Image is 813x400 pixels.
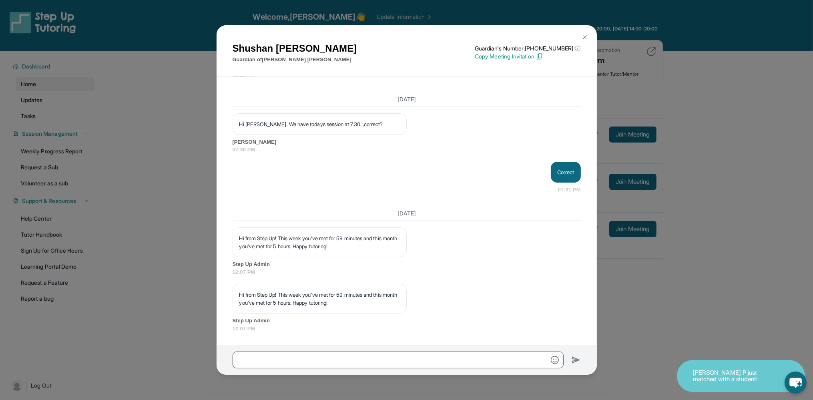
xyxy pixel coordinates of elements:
p: Copy Meeting Invitation [475,52,580,60]
span: [PERSON_NAME] [233,138,581,146]
h3: [DATE] [233,95,581,103]
img: Close Icon [582,34,588,40]
p: Correct [557,168,574,176]
img: Copy Icon [536,53,543,60]
span: 07:30 PM [233,146,581,154]
p: Guardian's Number: [PHONE_NUMBER] [475,44,580,52]
span: Step Up Admin [233,260,581,268]
button: chat-button [785,372,807,394]
p: Hi [PERSON_NAME]. We have todays session at 7.30. ,correct? [239,120,400,128]
span: ⓘ [575,44,580,52]
p: Guardian of [PERSON_NAME] [PERSON_NAME] [233,56,357,64]
span: 12:07 PM [233,325,581,333]
img: Send icon [572,355,581,365]
p: Hi from Step Up! This week you’ve met for 59 minutes and this month you’ve met for 5 hours. Happy... [239,291,400,307]
p: Hi from Step Up! This week you’ve met for 59 minutes and this month you’ve met for 5 hours. Happy... [239,234,400,250]
span: Step Up Admin [233,317,581,325]
h3: [DATE] [233,209,581,217]
span: 12:07 PM [233,268,581,276]
h1: Shushan [PERSON_NAME] [233,41,357,56]
img: Emoji [551,356,559,364]
span: 07:31 PM [558,186,581,194]
p: [PERSON_NAME] P just matched with a student! [693,370,773,383]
